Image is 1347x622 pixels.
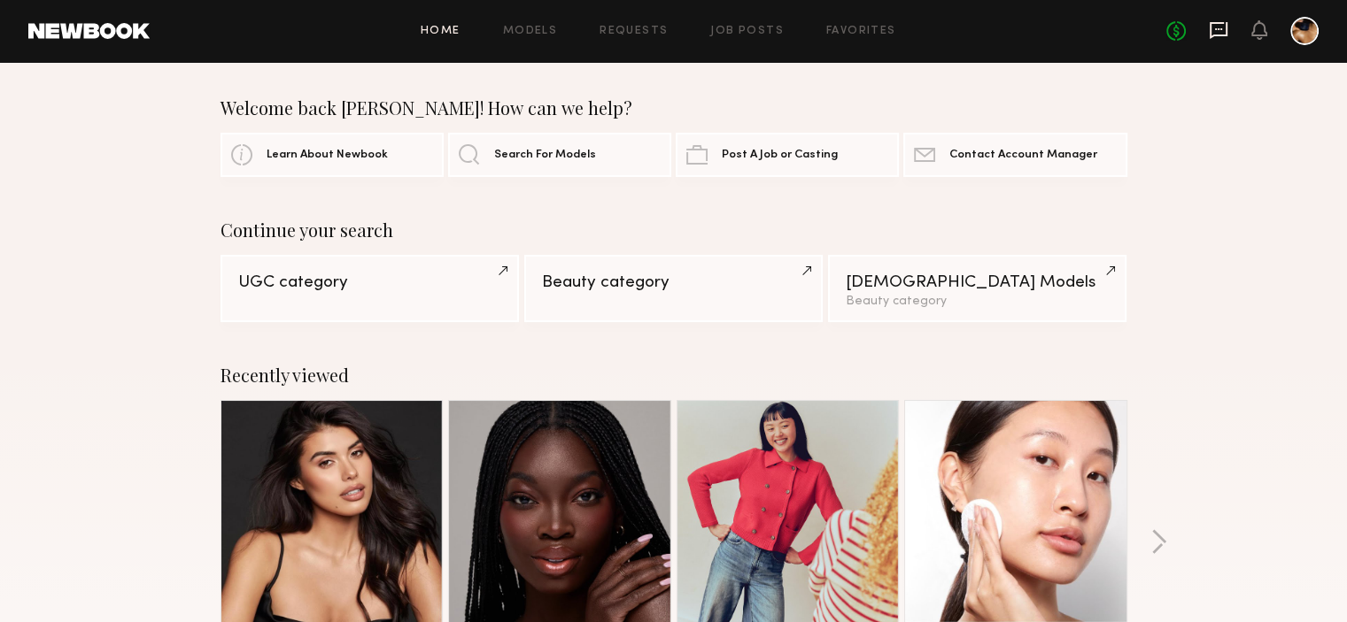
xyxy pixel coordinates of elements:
[494,150,596,161] span: Search For Models
[846,296,1109,308] div: Beauty category
[221,97,1127,119] div: Welcome back [PERSON_NAME]! How can we help?
[676,133,899,177] a: Post A Job or Casting
[421,26,461,37] a: Home
[949,150,1097,161] span: Contact Account Manager
[221,365,1127,386] div: Recently viewed
[826,26,896,37] a: Favorites
[903,133,1126,177] a: Contact Account Manager
[846,274,1109,291] div: [DEMOGRAPHIC_DATA] Models
[221,255,519,322] a: UGC category
[828,255,1126,322] a: [DEMOGRAPHIC_DATA] ModelsBeauty category
[542,274,805,291] div: Beauty category
[524,255,823,322] a: Beauty category
[267,150,388,161] span: Learn About Newbook
[710,26,784,37] a: Job Posts
[503,26,557,37] a: Models
[238,274,501,291] div: UGC category
[600,26,668,37] a: Requests
[448,133,671,177] a: Search For Models
[221,133,444,177] a: Learn About Newbook
[221,219,1127,241] div: Continue your search
[722,150,838,161] span: Post A Job or Casting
